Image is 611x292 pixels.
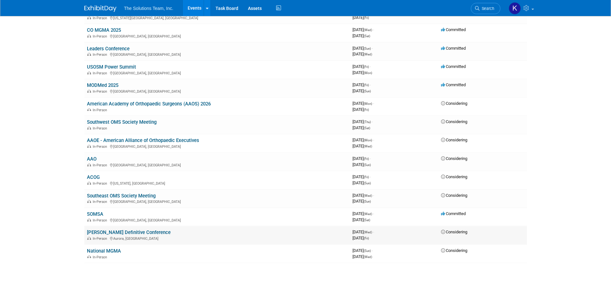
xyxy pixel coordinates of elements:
span: [DATE] [352,248,373,253]
a: National MGMA [87,248,121,254]
span: (Fri) [364,237,369,240]
span: (Sat) [364,218,370,222]
a: SOMSA [87,211,103,217]
span: (Wed) [364,230,372,234]
span: In-Person [93,34,109,38]
span: [DATE] [352,138,374,142]
img: In-Person Event [87,145,91,148]
img: In-Person Event [87,71,91,74]
span: (Wed) [364,28,372,32]
img: In-Person Event [87,163,91,166]
span: (Wed) [364,255,372,259]
span: [DATE] [352,229,374,234]
span: Considering [441,193,467,198]
span: (Sat) [364,126,370,130]
span: [DATE] [352,107,369,112]
span: [DATE] [352,27,374,32]
span: Search [479,6,494,11]
span: In-Person [93,89,109,94]
span: (Fri) [364,65,369,69]
span: - [372,119,373,124]
a: [PERSON_NAME] Definitive Conference [87,229,171,235]
span: (Fri) [364,16,369,20]
span: Considering [441,174,467,179]
span: Committed [441,64,466,69]
a: Southwest OMS Society Meeting [87,119,157,125]
span: [DATE] [352,64,371,69]
span: [DATE] [352,33,370,38]
span: - [370,64,371,69]
span: Considering [441,119,467,124]
span: Committed [441,27,466,32]
span: In-Person [93,16,109,20]
span: Considering [441,229,467,234]
span: [DATE] [352,88,371,93]
span: (Sun) [364,200,371,203]
div: Aurora, [GEOGRAPHIC_DATA] [87,236,347,241]
span: Considering [441,138,467,142]
span: (Mon) [364,71,372,75]
span: - [370,82,371,87]
span: [DATE] [352,144,372,148]
span: [DATE] [352,180,371,185]
span: (Thu) [364,120,371,124]
span: Considering [441,156,467,161]
span: - [373,193,374,198]
span: (Fri) [364,108,369,112]
a: AAO [87,156,97,162]
div: [GEOGRAPHIC_DATA], [GEOGRAPHIC_DATA] [87,33,347,38]
img: In-Person Event [87,16,91,19]
span: In-Person [93,145,109,149]
span: (Mon) [364,138,372,142]
span: - [372,248,373,253]
a: Search [471,3,500,14]
img: In-Person Event [87,126,91,129]
img: In-Person Event [87,237,91,240]
span: (Fri) [364,157,369,161]
div: [US_STATE], [GEOGRAPHIC_DATA] [87,180,347,186]
span: (Sun) [364,249,371,253]
span: [DATE] [352,125,370,130]
div: [GEOGRAPHIC_DATA], [GEOGRAPHIC_DATA] [87,162,347,167]
span: In-Person [93,108,109,112]
span: (Sat) [364,34,370,38]
a: USOSM Power Summit [87,64,136,70]
div: [GEOGRAPHIC_DATA], [GEOGRAPHIC_DATA] [87,70,347,75]
span: [DATE] [352,217,370,222]
span: In-Person [93,218,109,222]
a: Leaders Conference [87,46,130,52]
span: Committed [441,82,466,87]
span: - [370,174,371,179]
a: American Academy of Orthopaedic Surgeons (AAOS) 2026 [87,101,211,107]
span: - [373,138,374,142]
span: - [373,27,374,32]
span: (Sun) [364,47,371,50]
div: [GEOGRAPHIC_DATA], [GEOGRAPHIC_DATA] [87,88,347,94]
img: In-Person Event [87,89,91,93]
span: - [373,211,374,216]
span: In-Person [93,200,109,204]
span: - [373,101,374,106]
span: [DATE] [352,193,374,198]
span: [DATE] [352,236,369,240]
span: [DATE] [352,101,374,106]
span: In-Person [93,71,109,75]
span: The Solutions Team, Inc. [124,6,174,11]
span: (Wed) [364,145,372,148]
a: AAOE - American Alliance of Orthopaedic Executives [87,138,199,143]
span: (Wed) [364,194,372,197]
span: - [370,156,371,161]
span: (Sun) [364,89,371,93]
span: Considering [441,248,467,253]
span: (Mon) [364,102,372,105]
img: In-Person Event [87,200,91,203]
span: Committed [441,211,466,216]
a: CO MGMA 2025 [87,27,121,33]
span: [DATE] [352,119,373,124]
span: (Wed) [364,212,372,216]
span: [DATE] [352,199,371,204]
span: In-Person [93,53,109,57]
div: [GEOGRAPHIC_DATA], [GEOGRAPHIC_DATA] [87,52,347,57]
img: In-Person Event [87,181,91,185]
span: (Fri) [364,83,369,87]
